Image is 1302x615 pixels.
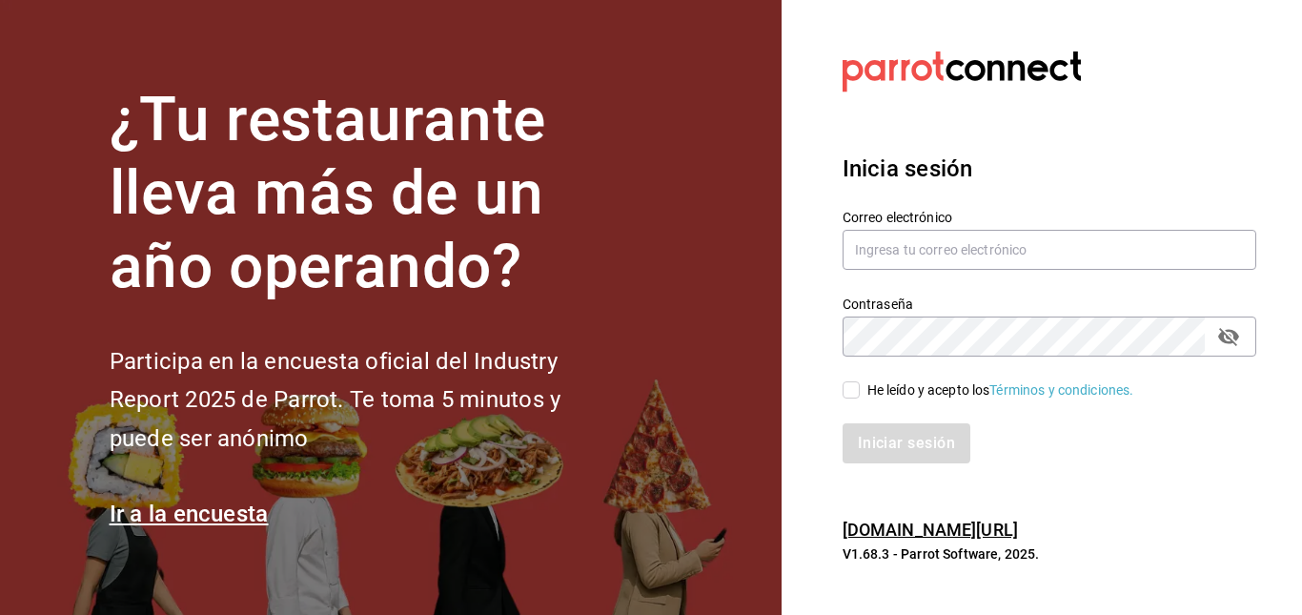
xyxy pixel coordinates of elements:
h3: Inicia sesión [843,152,1256,186]
input: Ingresa tu correo electrónico [843,230,1256,270]
div: He leído y acepto los [867,380,1134,400]
label: Correo electrónico [843,211,1256,224]
button: passwordField [1212,320,1245,353]
h1: ¿Tu restaurante lleva más de un año operando? [110,84,624,303]
a: Ir a la encuesta [110,501,269,527]
a: [DOMAIN_NAME][URL] [843,520,1018,540]
a: Términos y condiciones. [989,382,1133,398]
label: Contraseña [843,297,1256,311]
h2: Participa en la encuesta oficial del Industry Report 2025 de Parrot. Te toma 5 minutos y puede se... [110,342,624,459]
p: V1.68.3 - Parrot Software, 2025. [843,544,1256,564]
